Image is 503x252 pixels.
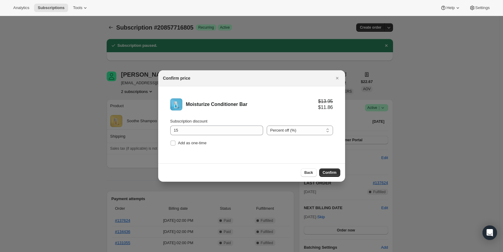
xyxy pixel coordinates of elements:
div: Moisturize Conditioner Bar [186,101,318,107]
span: Analytics [13,5,29,10]
button: Close [333,74,341,82]
span: Help [446,5,454,10]
button: Back [301,168,317,177]
div: $13.95 [318,98,333,104]
div: $11.86 [318,104,333,110]
button: Confirm [319,168,340,177]
span: Subscriptions [38,5,64,10]
span: Tools [73,5,82,10]
button: Analytics [10,4,33,12]
span: Add as one-time [178,141,207,145]
button: Tools [69,4,92,12]
button: Subscriptions [34,4,68,12]
span: Back [304,170,313,175]
h2: Confirm price [163,75,190,81]
button: Settings [466,4,493,12]
button: Help [437,4,464,12]
span: Confirm [323,170,337,175]
span: Settings [475,5,490,10]
img: Moisturize Conditioner Bar [170,98,182,110]
div: Open Intercom Messenger [483,225,497,240]
span: Subscription discount [170,119,208,123]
